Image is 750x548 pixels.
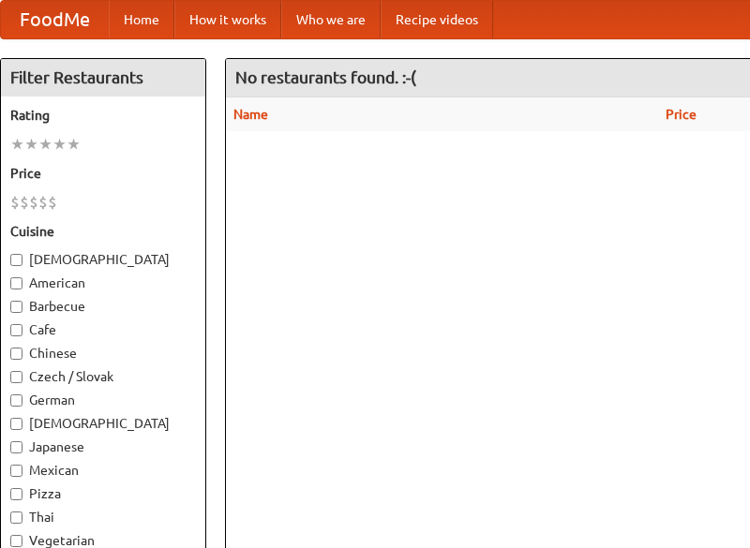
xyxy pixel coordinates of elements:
input: Czech / Slovak [10,371,22,383]
a: Name [233,107,268,122]
label: [DEMOGRAPHIC_DATA] [10,414,196,433]
input: [DEMOGRAPHIC_DATA] [10,418,22,430]
li: ★ [52,134,67,155]
h4: Filter Restaurants [1,59,205,96]
li: $ [20,192,29,213]
h5: Rating [10,106,196,125]
label: Barbecue [10,297,196,316]
input: Vegetarian [10,535,22,547]
input: Mexican [10,465,22,477]
a: FoodMe [1,1,109,38]
input: American [10,277,22,289]
input: Pizza [10,488,22,500]
input: Thai [10,511,22,524]
label: German [10,391,196,409]
input: [DEMOGRAPHIC_DATA] [10,254,22,266]
input: Japanese [10,441,22,453]
label: American [10,274,196,292]
label: Thai [10,508,196,526]
li: $ [29,192,38,213]
input: Chinese [10,348,22,360]
li: ★ [10,134,24,155]
label: Czech / Slovak [10,367,196,386]
ng-pluralize: No restaurants found. :-( [235,68,416,86]
label: Pizza [10,484,196,503]
a: Home [109,1,174,38]
a: Recipe videos [381,1,493,38]
li: $ [48,192,57,213]
h5: Price [10,164,196,183]
label: Mexican [10,461,196,480]
li: ★ [67,134,81,155]
li: ★ [38,134,52,155]
h5: Cuisine [10,222,196,241]
label: Chinese [10,344,196,363]
li: $ [10,192,20,213]
li: $ [38,192,48,213]
input: Cafe [10,324,22,336]
label: Cafe [10,320,196,339]
label: [DEMOGRAPHIC_DATA] [10,250,196,269]
input: Barbecue [10,301,22,313]
label: Japanese [10,437,196,456]
li: ★ [24,134,38,155]
a: How it works [174,1,281,38]
a: Who we are [281,1,381,38]
input: German [10,394,22,407]
a: Price [666,107,697,122]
